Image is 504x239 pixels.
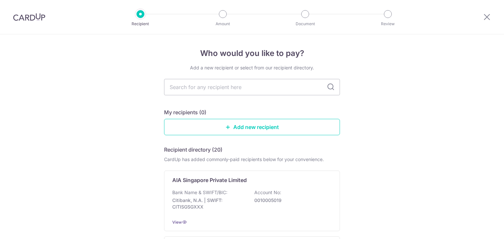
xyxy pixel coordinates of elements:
p: Account No: [254,189,281,196]
h5: Recipient directory (20) [164,146,222,154]
iframe: Membuka widget tempat Anda dapat menemukan informasi lainnya [453,219,497,236]
div: CardUp has added commonly-paid recipients below for your convenience. [164,156,340,163]
input: Search for any recipient here [164,79,340,95]
p: Citibank, N.A. | SWIFT: CITISGSGXXX [172,197,246,210]
a: View [172,220,182,225]
h5: My recipients (0) [164,108,206,116]
p: Amount [199,21,247,27]
h4: Who would you like to pay? [164,47,340,59]
p: AIA Singapore Private Limited [172,176,247,184]
p: Review [364,21,412,27]
p: Recipient [116,21,165,27]
div: Add a new recipient or select from our recipient directory. [164,64,340,71]
p: Bank Name & SWIFT/BIC: [172,189,227,196]
p: Document [281,21,329,27]
a: Add new recipient [164,119,340,135]
img: CardUp [13,13,45,21]
p: 0010005019 [254,197,328,204]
